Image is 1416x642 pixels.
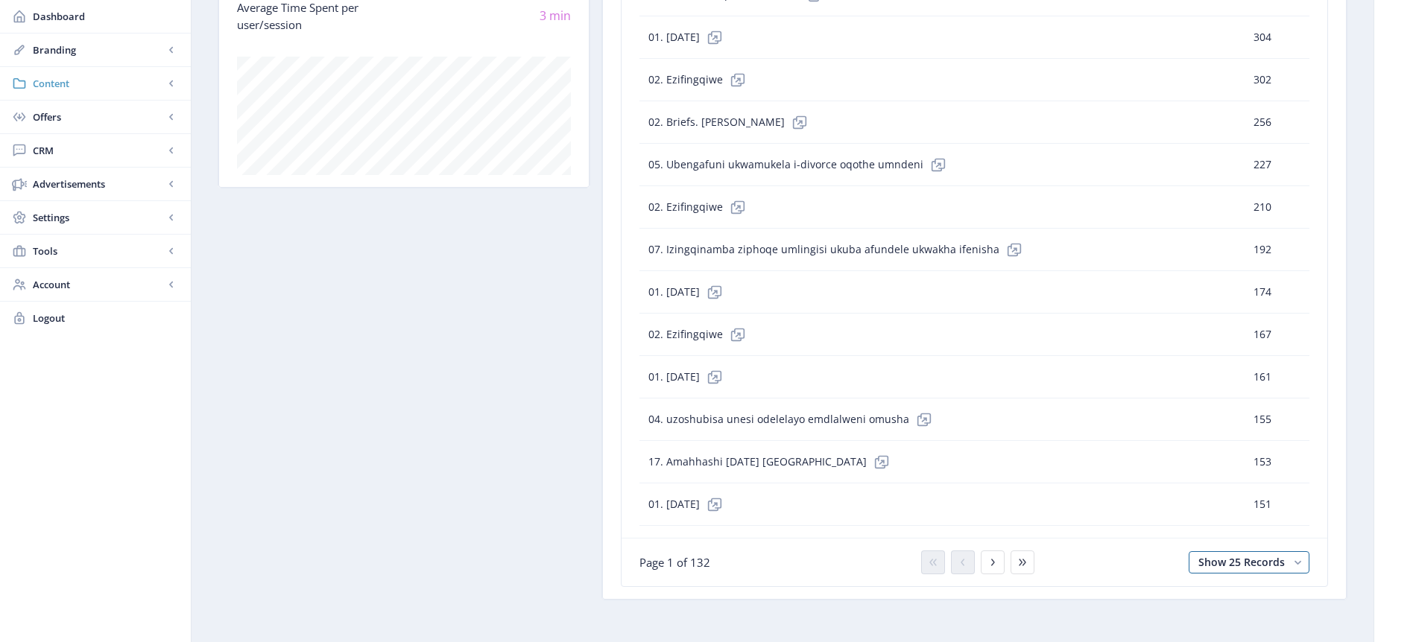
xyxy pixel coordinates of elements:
[648,283,700,301] span: 01. [DATE]
[1198,555,1285,569] span: Show 25 Records
[33,109,164,124] span: Offers
[648,198,723,216] span: 02. Ezifingqiwe
[1254,283,1271,301] span: 174
[648,410,909,428] span: 04. uzoshubisa unesi odelelayo emdlalweni omusha
[1254,156,1271,174] span: 227
[648,368,700,386] span: 01. [DATE]
[404,7,571,25] div: 3 min
[1254,453,1271,471] span: 153
[648,495,700,513] span: 01. [DATE]
[1254,71,1271,89] span: 302
[33,277,164,292] span: Account
[648,113,785,131] span: 02. Briefs. [PERSON_NAME]
[33,76,164,91] span: Content
[648,156,923,174] span: 05. Ubengafuni ukwamukela i-divorce oqothe umndeni
[1189,551,1309,573] button: Show 25 Records
[648,241,999,258] span: 07. Izingqinamba ziphoqe umlingisi ukuba afundele ukwakha ifenisha
[1254,410,1271,428] span: 155
[33,143,164,158] span: CRM
[648,71,723,89] span: 02. Ezifingqiwe
[33,9,179,24] span: Dashboard
[33,244,164,258] span: Tools
[1254,495,1271,513] span: 151
[33,177,164,191] span: Advertisements
[1254,241,1271,258] span: 192
[648,325,723,343] span: 02. Ezifingqiwe
[1254,198,1271,216] span: 210
[648,28,700,46] span: 01. [DATE]
[33,311,179,325] span: Logout
[33,42,164,57] span: Branding
[1254,113,1271,131] span: 256
[1254,368,1271,386] span: 161
[1254,325,1271,343] span: 167
[1254,28,1271,46] span: 304
[648,453,867,471] span: 17. Amahhashi [DATE] [GEOGRAPHIC_DATA]
[639,555,710,570] span: Page 1 of 132
[33,210,164,225] span: Settings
